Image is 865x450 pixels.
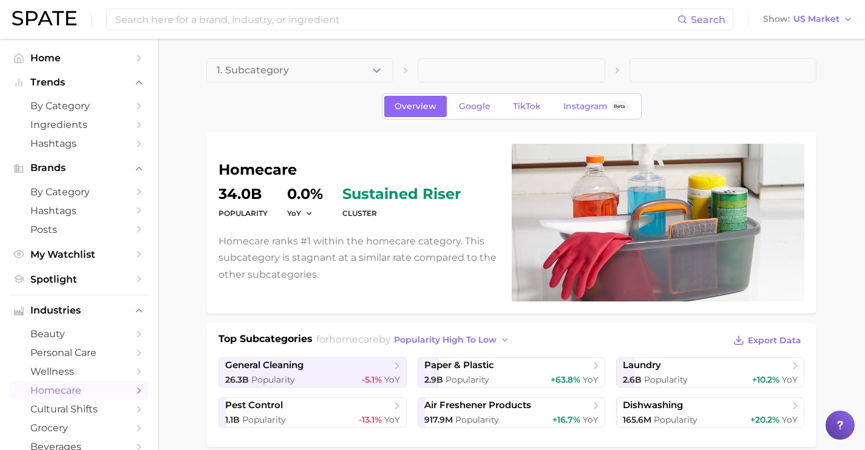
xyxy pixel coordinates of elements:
a: air freshener products917.9m Popularity+16.7% YoY [418,397,606,428]
span: Popularity [251,374,295,385]
span: wellness [30,366,127,377]
p: Homecare ranks #1 within the homecare category. This subcategory is stagnant at a similar rate co... [219,233,497,283]
button: Trends [10,73,148,92]
span: +16.7% [552,414,580,425]
span: US Market [793,16,840,22]
span: Show [763,16,790,22]
span: pest control [225,400,283,411]
a: Google [449,96,501,117]
span: general cleaning [225,360,304,371]
span: YoY [782,414,798,425]
span: dishwashing [623,400,683,411]
span: Search [691,14,725,25]
span: Beta [614,101,625,112]
span: YoY [287,208,301,218]
button: Brands [10,159,148,177]
button: YoY [287,208,313,218]
a: general cleaning26.3b Popularity-5.1% YoY [219,357,407,388]
span: -5.1% [362,374,382,385]
span: Instagram [563,101,608,112]
span: YoY [583,374,599,385]
span: beauty [30,328,127,340]
span: by Category [30,186,127,198]
img: SPATE [12,11,76,25]
a: Overview [384,96,447,117]
span: TikTok [513,101,541,112]
span: 2.9b [424,374,443,385]
button: popularity high to low [391,332,513,348]
span: Industries [30,305,127,316]
span: Ingredients [30,119,127,130]
span: +20.2% [750,414,779,425]
span: 1. Subcategory [217,65,289,76]
a: Posts [10,220,148,239]
a: grocery [10,418,148,437]
a: by Category [10,96,148,115]
span: 165.6m [623,414,651,425]
span: popularity high to low [394,335,497,345]
span: sustained riser [342,187,461,201]
span: Popularity [455,414,499,425]
span: Popularity [644,374,688,385]
a: by Category [10,183,148,201]
a: wellness [10,362,148,381]
span: 2.6b [623,374,642,385]
button: 1. Subcategory [206,58,393,82]
dd: 34.0b [219,187,268,201]
button: Industries [10,301,148,320]
span: Hashtags [30,205,127,217]
h1: Top Subcategories [219,332,313,350]
span: My Watchlist [30,249,127,260]
button: Export Data [730,332,804,349]
span: -13.1% [359,414,382,425]
a: paper & plastic2.9b Popularity+63.8% YoY [418,357,606,388]
a: laundry2.6b Popularity+10.2% YoY [616,357,804,388]
a: InstagramBeta [553,96,639,117]
span: Spotlight [30,274,127,285]
a: beauty [10,324,148,343]
a: My Watchlist [10,245,148,264]
a: homecare [10,381,148,400]
span: Popularity [446,374,489,385]
a: cultural shifts [10,400,148,418]
a: Home [10,49,148,67]
span: Brands [30,163,127,173]
span: YoY [384,414,400,425]
span: paper & plastic [424,360,494,371]
span: 917.9m [424,414,453,425]
span: Popularity [242,414,286,425]
dd: 0.0% [287,187,323,201]
a: personal care [10,343,148,362]
span: Hashtags [30,138,127,149]
span: for by [316,334,513,345]
a: Hashtags [10,201,148,220]
input: Search here for a brand, industry, or ingredient [114,9,677,30]
span: by Category [30,100,127,112]
span: 1.1b [225,414,240,425]
span: cultural shifts [30,403,127,415]
span: grocery [30,422,127,434]
h1: homecare [219,163,497,177]
span: homecare [329,334,379,345]
span: Posts [30,224,127,235]
a: Hashtags [10,134,148,153]
dt: Popularity [219,206,268,221]
a: dishwashing165.6m Popularity+20.2% YoY [616,397,804,428]
span: Home [30,52,127,64]
span: Overview [395,101,436,112]
a: Spotlight [10,270,148,289]
span: air freshener products [424,400,531,411]
span: 26.3b [225,374,249,385]
button: ShowUS Market [760,12,856,27]
span: laundry [623,360,661,371]
dt: cluster [342,206,461,221]
span: personal care [30,347,127,358]
a: TikTok [503,96,551,117]
span: YoY [384,374,400,385]
span: homecare [30,385,127,396]
a: pest control1.1b Popularity-13.1% YoY [219,397,407,428]
span: YoY [782,374,798,385]
span: +10.2% [752,374,779,385]
span: Popularity [654,414,697,425]
span: Google [459,101,490,112]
